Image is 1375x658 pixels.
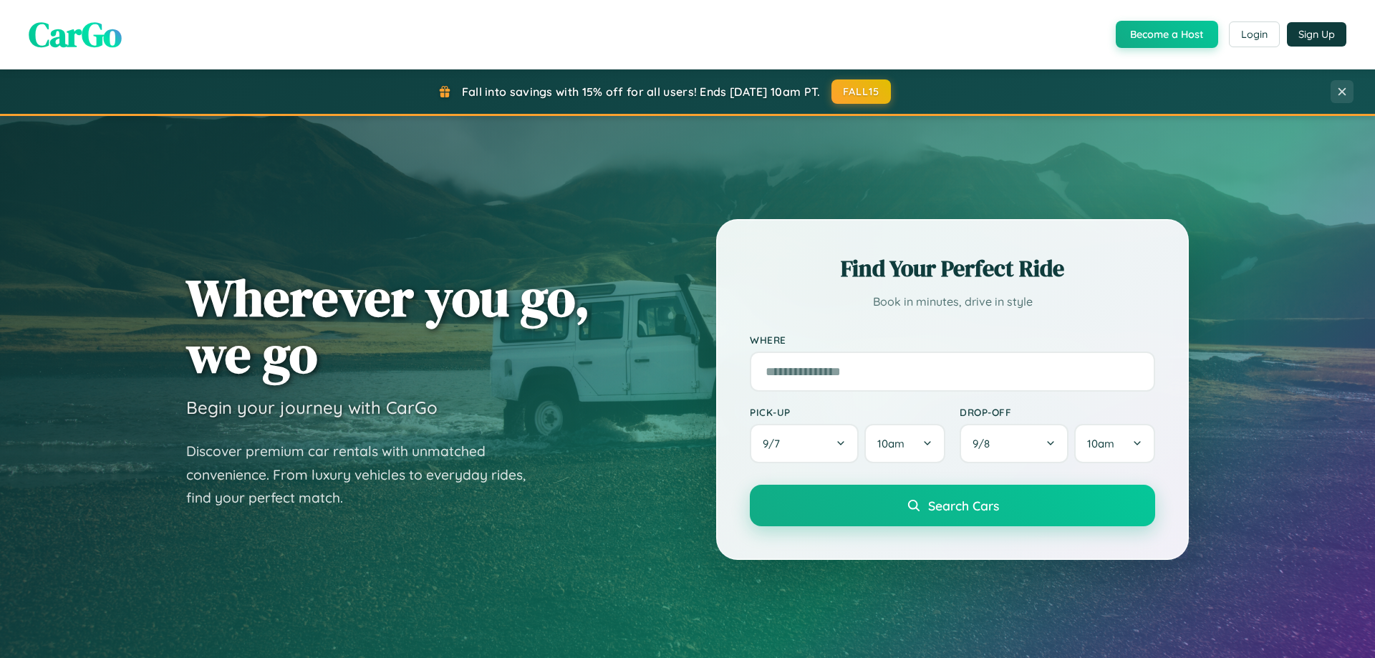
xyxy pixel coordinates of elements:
[1229,21,1280,47] button: Login
[1074,424,1155,463] button: 10am
[462,84,821,99] span: Fall into savings with 15% off for all users! Ends [DATE] 10am PT.
[750,334,1155,346] label: Where
[1116,21,1218,48] button: Become a Host
[960,406,1155,418] label: Drop-off
[973,437,997,450] span: 9 / 8
[864,424,945,463] button: 10am
[928,498,999,513] span: Search Cars
[29,11,122,58] span: CarGo
[960,424,1068,463] button: 9/8
[186,397,438,418] h3: Begin your journey with CarGo
[186,269,590,382] h1: Wherever you go, we go
[877,437,904,450] span: 10am
[750,424,859,463] button: 9/7
[1087,437,1114,450] span: 10am
[186,440,544,510] p: Discover premium car rentals with unmatched convenience. From luxury vehicles to everyday rides, ...
[831,79,892,104] button: FALL15
[750,406,945,418] label: Pick-up
[763,437,787,450] span: 9 / 7
[750,485,1155,526] button: Search Cars
[750,253,1155,284] h2: Find Your Perfect Ride
[1287,22,1346,47] button: Sign Up
[750,291,1155,312] p: Book in minutes, drive in style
